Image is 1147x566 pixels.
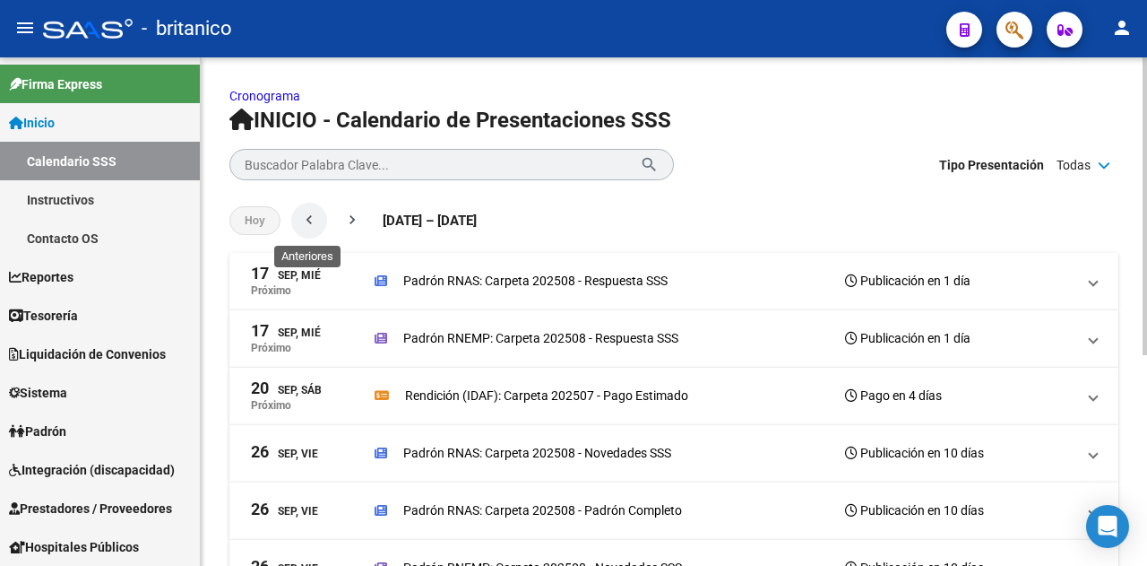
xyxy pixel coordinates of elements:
[229,253,1118,310] mat-expansion-panel-header: 17Sep, MiéPróximoPadrón RNAS: Carpeta 202508 - Respuesta SSSPublicación en 1 día
[1086,505,1129,548] div: Open Intercom Messenger
[343,211,361,229] mat-icon: chevron_right
[9,344,166,364] span: Liquidación de Convenios
[845,326,970,351] h3: Publicación en 1 día
[9,537,139,557] span: Hospitales Públicos
[9,306,78,326] span: Tesorería
[251,342,291,354] p: Próximo
[9,499,172,518] span: Prestadores / Proveedores
[403,328,678,348] p: Padrón RNEMP: Carpeta 202508 - Respuesta SSS
[403,443,671,463] p: Padrón RNAS: Carpeta 202508 - Novedades SSS
[251,380,322,399] div: Sep, Sáb
[9,383,67,403] span: Sistema
[251,323,321,342] div: Sep, Mié
[9,422,66,441] span: Padrón
[229,425,1118,483] mat-expansion-panel-header: 26Sep, ViePadrón RNAS: Carpeta 202508 - Novedades SSSPublicación en 10 días
[845,383,942,408] h3: Pago en 4 días
[403,501,682,520] p: Padrón RNAS: Carpeta 202508 - Padrón Completo
[229,89,300,103] a: Cronograma
[845,498,984,523] h3: Publicación en 10 días
[1056,155,1091,175] span: Todas
[640,153,659,175] mat-icon: search
[251,284,291,297] p: Próximo
[383,211,477,231] span: [DATE] – [DATE]
[229,368,1118,425] mat-expansion-panel-header: 20Sep, SábPróximoRendición (IDAF): Carpeta 202507 - Pago EstimadoPago en 4 días
[229,310,1118,368] mat-expansion-panel-header: 17Sep, MiéPróximoPadrón RNEMP: Carpeta 202508 - Respuesta SSSPublicación en 1 día
[251,501,269,518] span: 26
[251,444,269,460] span: 26
[9,460,175,480] span: Integración (discapacidad)
[845,440,984,466] h3: Publicación en 10 días
[251,323,269,339] span: 17
[229,483,1118,540] mat-expansion-panel-header: 26Sep, ViePadrón RNAS: Carpeta 202508 - Padrón CompletoPublicación en 10 días
[14,17,36,39] mat-icon: menu
[142,9,232,48] span: - britanico
[251,266,321,284] div: Sep, Mié
[405,386,688,405] p: Rendición (IDAF): Carpeta 202507 - Pago Estimado
[9,74,102,94] span: Firma Express
[9,113,55,133] span: Inicio
[939,155,1044,175] span: Tipo Presentación
[229,108,671,133] span: INICIO - Calendario de Presentaciones SSS
[251,380,269,396] span: 20
[251,399,291,412] p: Próximo
[251,266,269,282] span: 17
[845,268,970,293] h3: Publicación en 1 día
[300,211,318,229] mat-icon: chevron_left
[403,271,668,291] p: Padrón RNAS: Carpeta 202508 - Respuesta SSS
[251,501,318,520] div: Sep, Vie
[251,444,318,463] div: Sep, Vie
[1111,17,1133,39] mat-icon: person
[229,206,280,235] button: Hoy
[9,267,73,287] span: Reportes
